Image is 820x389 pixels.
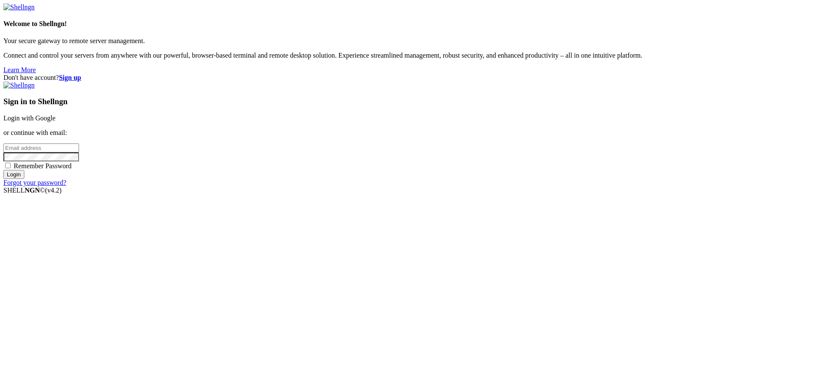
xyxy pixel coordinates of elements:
h3: Sign in to Shellngn [3,97,817,106]
span: SHELL © [3,187,61,194]
input: Email address [3,143,79,152]
a: Learn More [3,66,36,73]
p: Connect and control your servers from anywhere with our powerful, browser-based terminal and remo... [3,52,817,59]
img: Shellngn [3,82,35,89]
span: 4.2.0 [45,187,62,194]
p: or continue with email: [3,129,817,137]
div: Don't have account? [3,74,817,82]
a: Sign up [59,74,81,81]
h4: Welcome to Shellngn! [3,20,817,28]
img: Shellngn [3,3,35,11]
input: Remember Password [5,163,11,168]
span: Remember Password [14,162,72,170]
a: Login with Google [3,114,56,122]
b: NGN [25,187,40,194]
input: Login [3,170,24,179]
a: Forgot your password? [3,179,66,186]
p: Your secure gateway to remote server management. [3,37,817,45]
